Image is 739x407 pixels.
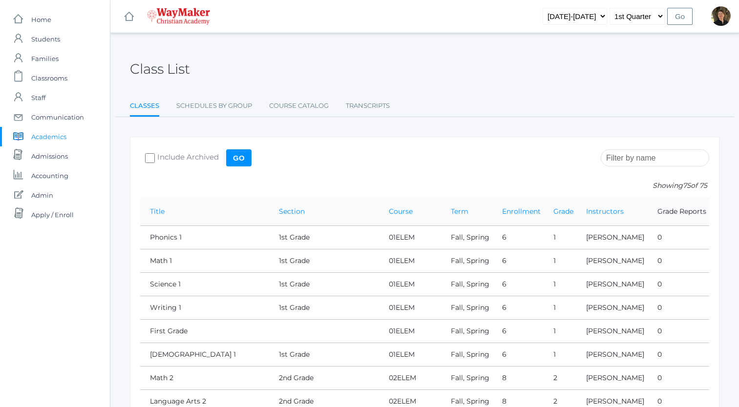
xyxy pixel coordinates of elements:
a: [DEMOGRAPHIC_DATA] 1 [150,350,236,359]
td: 2nd Grade [269,366,379,390]
input: Include Archived [145,153,155,163]
a: [PERSON_NAME] [586,233,644,242]
a: Science 1 [150,280,181,288]
td: Fall, Spring [441,366,492,390]
span: Admin [31,185,53,205]
a: 6 [502,350,507,359]
a: Grade [553,207,573,216]
a: 01ELEM [389,233,415,242]
a: [PERSON_NAME] [586,303,644,312]
td: Fall, Spring [441,226,492,249]
span: Classrooms [31,68,67,88]
a: 6 [502,303,507,312]
span: Include Archived [155,152,219,164]
td: 1 [544,249,576,273]
span: Staff [31,88,45,107]
a: Instructors [586,207,624,216]
td: 1st Grade [269,296,379,320]
span: Academics [31,127,66,146]
a: 0 [657,256,662,265]
span: Students [31,29,60,49]
td: 2 [544,366,576,390]
td: 1 [544,343,576,366]
a: 8 [502,397,507,406]
a: 01ELEM [389,303,415,312]
img: waymaker-logo-stack-white-1602f2b1af18da31a5905e9982d058868370996dac5278e84edea6dabf9a3315.png [147,8,210,25]
span: Admissions [31,146,68,166]
a: 0 [657,326,662,335]
a: 0 [657,280,662,288]
a: [PERSON_NAME] [586,280,644,288]
a: Math 1 [150,256,172,265]
a: Course Catalog [269,96,329,116]
a: Course [389,207,413,216]
a: Math 2 [150,373,173,382]
a: [PERSON_NAME] [586,373,644,382]
a: 01ELEM [389,326,415,335]
td: 1st Grade [269,273,379,296]
a: Phonics 1 [150,233,182,242]
input: Filter by name [601,149,709,166]
td: 1 [544,320,576,343]
span: Home [31,10,51,29]
a: 6 [502,233,507,242]
h2: Class List [130,61,190,77]
a: Term [451,207,468,216]
a: 6 [502,280,507,288]
a: 0 [657,350,662,359]
a: Transcripts [346,96,390,116]
th: Grade Reports [648,198,709,226]
a: 6 [502,326,507,335]
td: Fall, Spring [441,273,492,296]
a: 0 [657,373,662,382]
span: 75 [683,181,691,190]
td: Fall, Spring [441,296,492,320]
input: Go [226,149,252,166]
a: Title [150,207,165,216]
a: Writing 1 [150,303,181,312]
a: 0 [657,397,662,406]
td: 1 [544,296,576,320]
td: 1st Grade [269,343,379,366]
a: 01ELEM [389,280,415,288]
td: Fall, Spring [441,320,492,343]
span: Apply / Enroll [31,205,74,224]
td: Fall, Spring [441,249,492,273]
a: [PERSON_NAME] [586,326,644,335]
a: [PERSON_NAME] [586,350,644,359]
td: 1 [544,226,576,249]
td: 1 [544,273,576,296]
span: Communication [31,107,84,127]
a: Schedules By Group [176,96,252,116]
a: 01ELEM [389,256,415,265]
span: Accounting [31,166,68,185]
td: 1st Grade [269,226,379,249]
td: 1st Grade [269,249,379,273]
a: Enrollment [502,207,541,216]
a: 8 [502,373,507,382]
a: [PERSON_NAME] [586,256,644,265]
div: Dianna Renz [711,6,731,26]
a: 02ELEM [389,373,416,382]
a: [PERSON_NAME] [586,397,644,406]
td: Fall, Spring [441,343,492,366]
a: Classes [130,96,159,117]
p: Showing of 75 [140,181,709,191]
a: First Grade [150,326,188,335]
a: 6 [502,256,507,265]
input: Go [667,8,693,25]
a: Language Arts 2 [150,397,206,406]
a: 0 [657,303,662,312]
span: Families [31,49,59,68]
a: Section [279,207,305,216]
a: 01ELEM [389,350,415,359]
a: 0 [657,233,662,242]
a: 02ELEM [389,397,416,406]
